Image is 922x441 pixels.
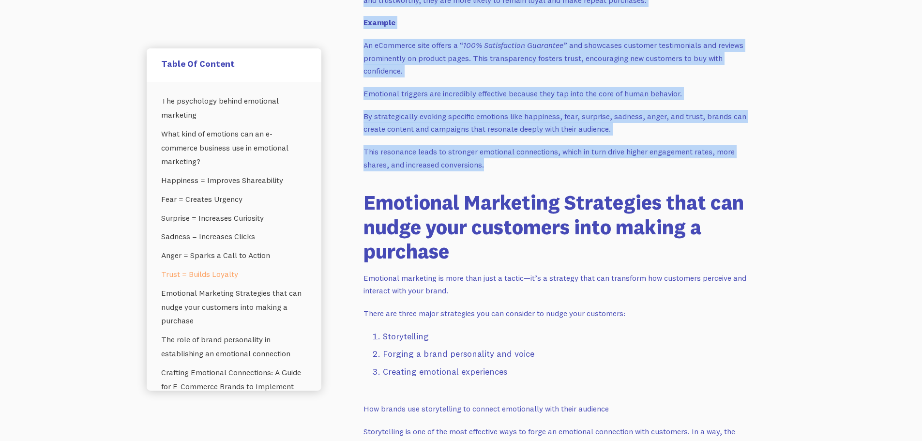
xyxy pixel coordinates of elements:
[363,402,751,415] p: How brands use storytelling to connect emotionally with their audience
[161,284,307,330] a: Emotional Marketing Strategies that can nudge your customers into making a purchase
[161,91,307,124] a: The psychology behind emotional marketing
[161,246,307,265] a: Anger = Sparks a Call to Action
[363,110,751,136] p: By strategically evoking specific emotions like happiness, fear, surprise, sadness, anger, and tr...
[363,190,751,263] h2: Emotional Marketing Strategies that can nudge your customers into making a purchase
[161,58,307,69] h5: Table Of Content
[363,39,751,77] p: An eCommerce site offers a “ ” and showcases customer testimonials and reviews prominently on pro...
[363,17,395,27] strong: Example
[363,307,751,320] p: There are three major strategies you can consider to nudge your customers:
[161,228,307,246] a: Sadness = Increases Clicks
[383,347,751,361] li: Forging a brand personality and voice
[383,330,751,344] li: Storytelling
[363,272,751,297] p: Emotional marketing is more than just a tactic—it’s a strategy that can transform how customers p...
[161,124,307,171] a: What kind of emotions can an e-commerce business use in emotional marketing?
[363,87,751,100] p: Emotional triggers are incredibly effective because they tap into the core of human behavior.
[161,265,307,284] a: Trust = Builds Loyalty
[161,209,307,228] a: Surprise = Increases Curiosity
[363,16,751,29] p: ‍
[161,363,307,410] a: Crafting Emotional Connections: A Guide for E-Commerce Brands to Implement Emotional Marketing
[161,331,307,364] a: The role of brand personality in establishing an emotional connection
[363,145,751,171] p: This resonance leads to stronger emotional connections, which in turn drive higher engagement rat...
[161,190,307,209] a: Fear = Creates Urgency
[463,40,563,50] em: 100% Satisfaction Guarantee
[161,171,307,190] a: Happiness = Improves Shareability
[383,365,751,379] li: Creating emotional experiences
